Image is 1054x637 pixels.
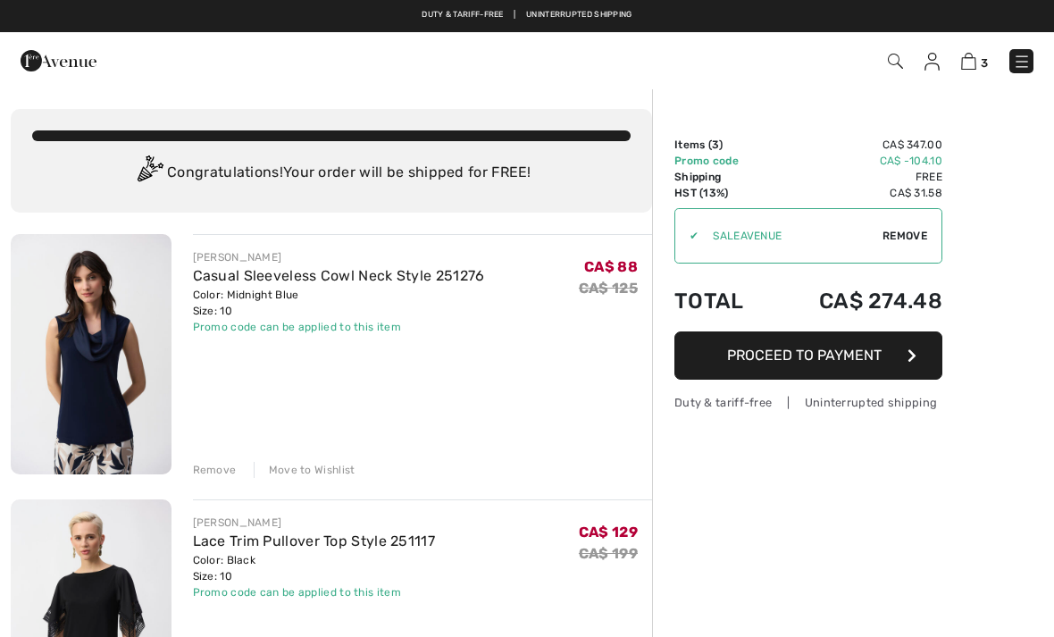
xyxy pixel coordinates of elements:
td: CA$ 274.48 [771,271,942,331]
span: CA$ 129 [579,524,638,541]
td: CA$ 31.58 [771,185,942,201]
td: CA$ -104.10 [771,153,942,169]
div: Congratulations! Your order will be shipped for FREE! [32,155,631,191]
div: ✔ [675,228,698,244]
img: Shopping Bag [961,53,976,70]
img: My Info [924,53,940,71]
img: Search [888,54,903,69]
s: CA$ 199 [579,545,638,562]
a: 1ère Avenue [21,51,96,68]
a: 3 [961,50,988,71]
div: Color: Midnight Blue Size: 10 [193,287,485,319]
td: Shipping [674,169,771,185]
div: Color: Black Size: 10 [193,552,436,584]
td: Total [674,271,771,331]
input: Promo code [698,209,883,263]
img: 1ère Avenue [21,43,96,79]
img: Congratulation2.svg [131,155,167,191]
div: Promo code can be applied to this item [193,319,485,335]
a: Casual Sleeveless Cowl Neck Style 251276 [193,267,485,284]
span: 3 [981,56,988,70]
img: Menu [1013,53,1031,71]
img: Casual Sleeveless Cowl Neck Style 251276 [11,234,171,474]
td: CA$ 347.00 [771,137,942,153]
div: [PERSON_NAME] [193,515,436,531]
td: Free [771,169,942,185]
td: HST (13%) [674,185,771,201]
div: Remove [193,462,237,478]
a: Lace Trim Pullover Top Style 251117 [193,532,436,549]
button: Proceed to Payment [674,331,942,380]
span: Proceed to Payment [727,347,882,364]
div: Move to Wishlist [254,462,356,478]
span: CA$ 88 [584,258,638,275]
div: [PERSON_NAME] [193,249,485,265]
span: 3 [712,138,719,151]
td: Items ( ) [674,137,771,153]
div: Duty & tariff-free | Uninterrupted shipping [674,394,942,411]
td: Promo code [674,153,771,169]
span: Remove [883,228,927,244]
div: Promo code can be applied to this item [193,584,436,600]
s: CA$ 125 [579,280,638,297]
